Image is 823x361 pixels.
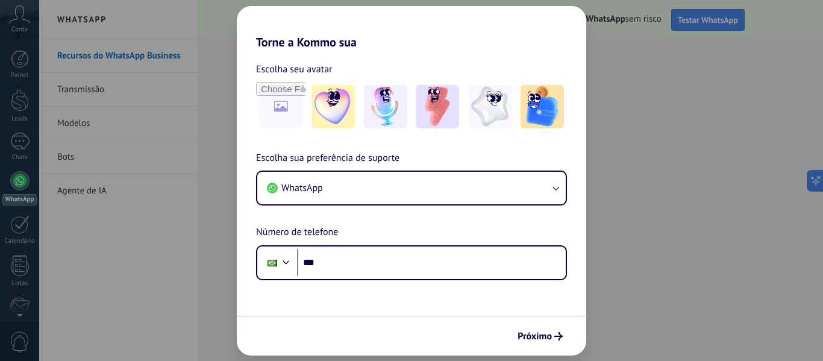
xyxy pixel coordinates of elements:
button: Próximo [512,326,568,347]
button: WhatsApp [257,172,566,204]
div: Brazil: + 55 [261,250,284,275]
img: -3.jpeg [416,85,459,128]
span: Próximo [518,332,552,341]
span: Escolha sua preferência de suporte [256,151,399,166]
span: Escolha seu avatar [256,61,333,77]
img: -1.jpeg [311,85,355,128]
h2: Torne a Kommo sua [237,6,586,49]
img: -2.jpeg [364,85,407,128]
span: WhatsApp [281,182,323,194]
img: -5.jpeg [521,85,564,128]
img: -4.jpeg [468,85,512,128]
span: Número de telefone [256,225,338,240]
